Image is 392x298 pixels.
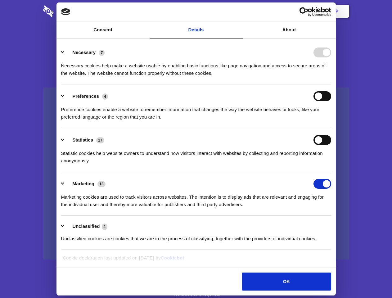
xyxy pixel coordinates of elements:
span: 4 [102,93,108,100]
label: Preferences [72,93,99,99]
button: Statistics (17) [61,135,108,145]
div: Preference cookies enable a website to remember information that changes the way the website beha... [61,101,331,121]
a: About [243,21,336,38]
button: OK [242,273,331,291]
button: Marketing (13) [61,179,110,189]
span: 17 [96,137,104,143]
span: 13 [97,181,106,187]
button: Necessary (7) [61,47,109,57]
span: 4 [102,223,108,230]
a: Contact [252,2,280,21]
div: Marketing cookies are used to track visitors across websites. The intention is to display ads tha... [61,189,331,208]
label: Necessary [72,50,96,55]
button: Preferences (4) [61,91,112,101]
label: Marketing [72,181,94,186]
a: Consent [56,21,150,38]
a: Details [150,21,243,38]
label: Statistics [72,137,93,142]
button: Unclassified (4) [61,223,111,230]
img: logo [61,8,70,15]
div: Necessary cookies help make a website usable by enabling basic functions like page navigation and... [61,57,331,77]
div: Unclassified cookies are cookies that we are in the process of classifying, together with the pro... [61,230,331,242]
div: Statistic cookies help website owners to understand how visitors interact with websites by collec... [61,145,331,165]
h4: Auto-redaction of sensitive data, encrypted data sharing and self-destructing private chats. Shar... [43,56,349,77]
div: Cookie declaration last updated on [DATE] by [58,254,334,266]
h1: Eliminate Slack Data Loss. [43,28,349,50]
a: Pricing [182,2,209,21]
img: logo-wordmark-white-trans-d4663122ce5f474addd5e946df7df03e33cb6a1c49d2221995e7729f52c070b2.svg [43,5,96,17]
span: 7 [99,50,105,56]
iframe: Drift Widget Chat Controller [361,267,385,291]
a: Wistia video thumbnail [43,88,349,260]
a: Cookiebot [161,255,184,260]
a: Login [282,2,309,21]
a: Usercentrics Cookiebot - opens in a new window [277,7,331,16]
